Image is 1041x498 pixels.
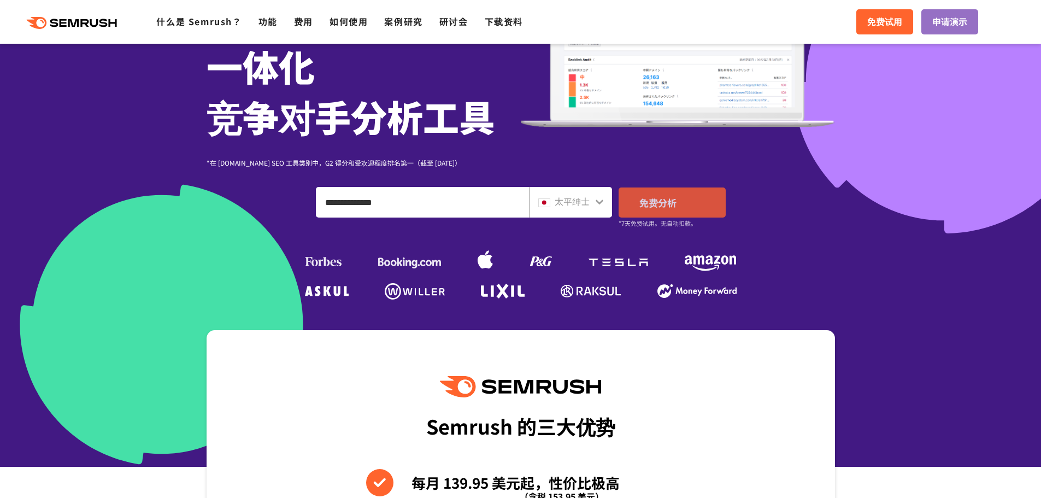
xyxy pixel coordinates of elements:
[921,9,978,34] a: 申请演示
[485,15,523,28] a: 下载资料
[316,188,528,217] input: 输入域名、关键字或 URL
[867,15,902,28] font: 免费试用
[411,472,620,493] font: 每月 139.95 美元起，性价比极高
[639,196,677,209] font: 免费分析
[384,15,422,28] a: 案例研究
[619,188,726,218] a: 免费分析
[330,15,368,28] a: 如何使用
[258,15,278,28] a: 功能
[156,15,242,28] a: 什么是 Semrush？
[555,195,590,208] font: 太平绅士
[207,39,315,92] font: 一体化
[932,15,967,28] font: 申请演示
[619,219,697,227] font: *7天免费试用。无自动扣款。
[856,9,913,34] a: 免费试用
[426,412,615,440] font: Semrush 的三大优势
[439,15,468,28] a: 研讨会
[440,376,601,397] img: Semrush
[207,90,495,142] font: 竞争对手分析工具
[207,158,461,167] font: *在 [DOMAIN_NAME] SEO 工具类别中，G2 得分和受欢迎程度排名第一（截至 [DATE]）
[294,15,313,28] a: 费用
